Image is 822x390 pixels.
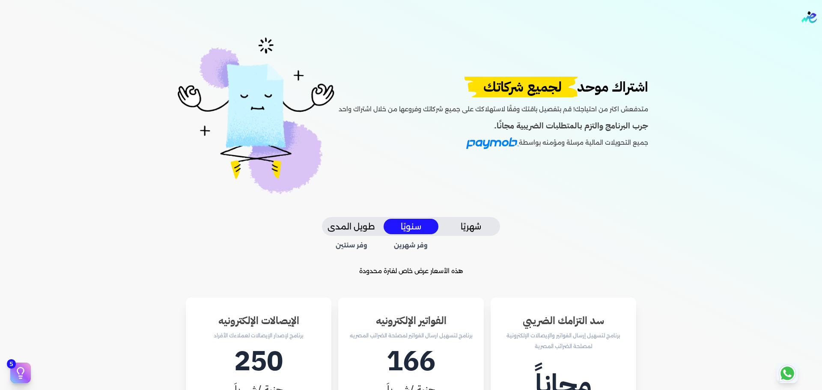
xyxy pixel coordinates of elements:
h3: الفواتير الإلكترونيه [348,313,474,328]
p: برنامج لتسهيل ارسال الفواتير لمصلحة الضرائب المصريه [348,330,474,341]
h1: 250 [196,341,321,382]
h4: جرب البرنامج والتزم بالمتطلبات الضريبية مجانًا. [339,120,648,132]
span: وفر سنتين [324,241,380,250]
p: برنامج لإصدار الإيصالات لعملاءك الأفراد [196,330,321,341]
p: متدفعش اكتر من احتياجك! قم بتفصيل باقتك وفقًا لاستهلاكك على جميع شركاتك وفروعها من خلال اشتراك واحد [339,97,648,115]
h3: الإيصالات الإلكترونيه [196,313,321,328]
button: طويل المدى [324,219,378,235]
p: هذه الأسعار عرض خاص لفترة محدودة [89,266,733,277]
h1: 166 [348,341,474,382]
button: سنويًا [384,219,438,235]
h2: اشتراك موحد [339,77,648,97]
button: شهريًا [444,219,498,235]
img: List%20is%20empty%201-3c89655f.png [174,34,339,196]
span: 5 [7,359,16,369]
button: 5 [10,363,31,383]
img: logo [801,11,817,23]
p: برنامج لتسهيل إرسال الفواتير والإيصالات الإلكترونية لمصلحة الضرائب المصرية [501,330,626,352]
span: جميع التحويلات المالية مرسلة ومؤمنه بواسطة [519,139,648,146]
span: وفر شهرين [383,241,439,250]
span: لجميع شركاتك [459,77,586,97]
h3: سد التزامك الضريبي [501,313,626,328]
